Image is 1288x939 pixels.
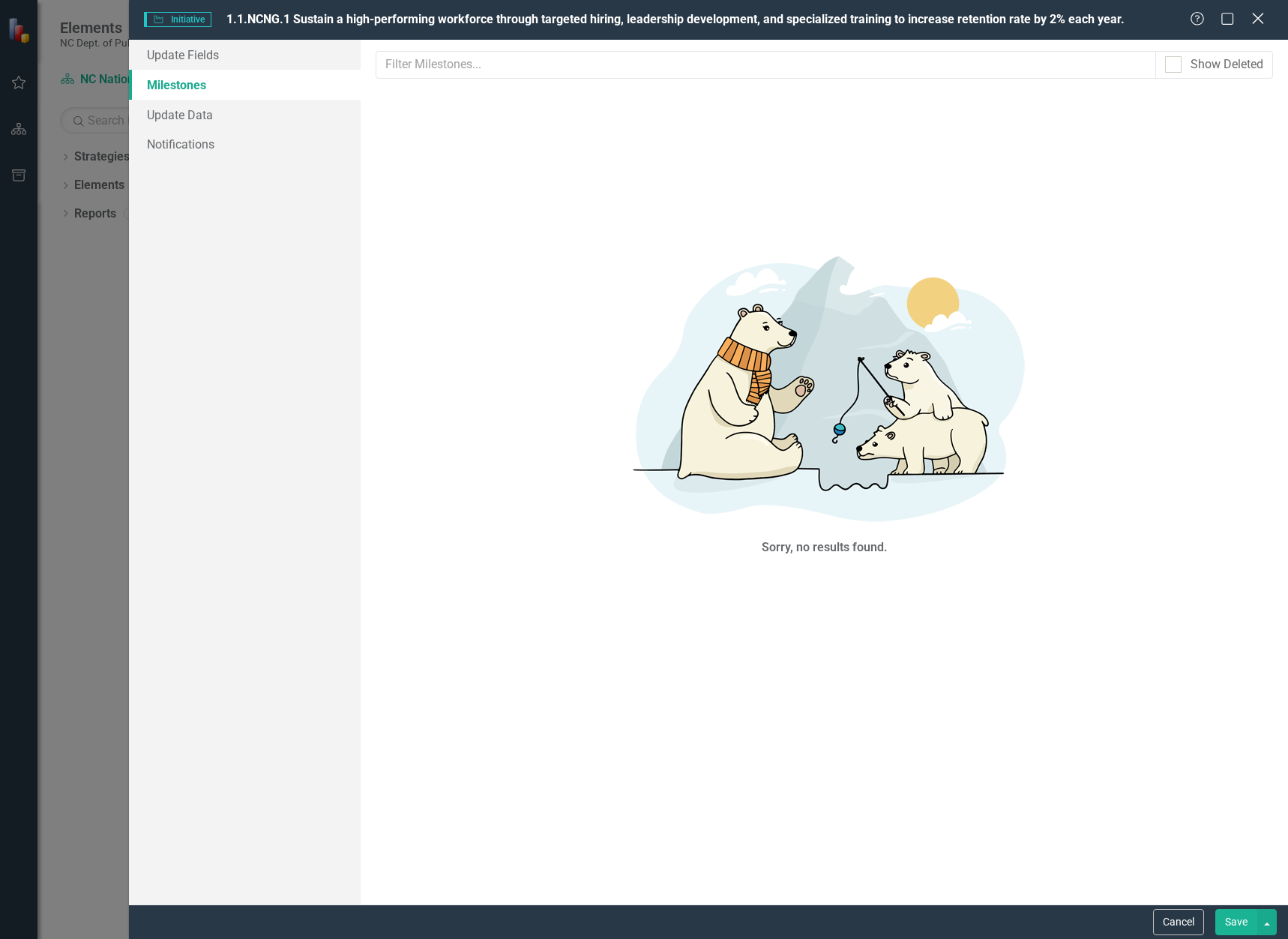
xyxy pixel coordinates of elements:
button: Save [1215,909,1257,935]
a: Notifications [129,129,361,159]
div: Sorry, no results found. [762,539,888,556]
span: Initiative [144,12,211,27]
span: 1.1.NCNG.1 Sustain a high-performing workforce through targeted hiring, leadership development, a... [226,12,1125,26]
a: Update Fields [129,40,361,70]
input: Filter Milestones... [376,51,1156,79]
a: Milestones [129,70,361,100]
img: No results found [600,235,1050,535]
a: Update Data [129,100,361,130]
button: Cancel [1153,909,1204,935]
div: Show Deleted [1191,56,1263,73]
